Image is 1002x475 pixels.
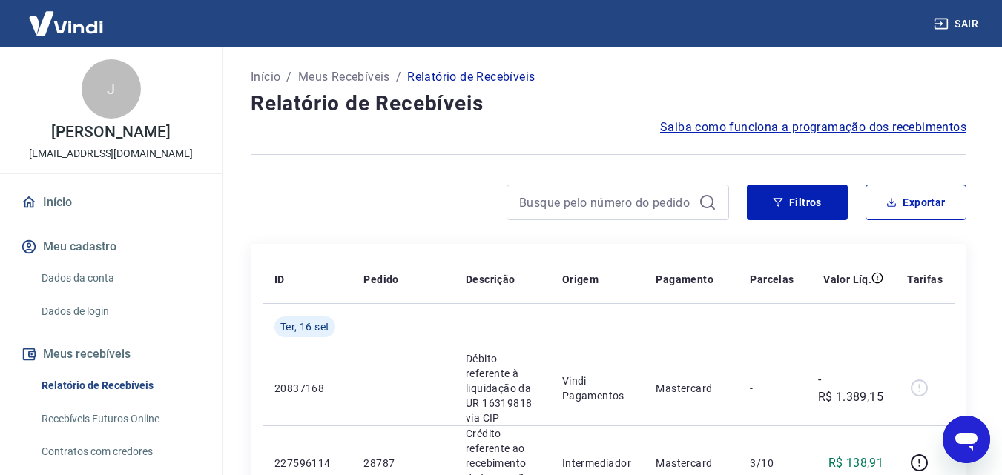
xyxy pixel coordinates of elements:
a: Dados de login [36,296,204,327]
button: Sair [931,10,984,38]
a: Início [251,68,280,86]
p: Origem [562,272,599,287]
p: 20837168 [274,381,340,396]
p: Tarifas [907,272,943,287]
p: Mastercard [656,381,726,396]
p: -R$ 1.389,15 [818,371,884,406]
p: ID [274,272,285,287]
h4: Relatório de Recebíveis [251,89,966,119]
a: Recebíveis Futuros Online [36,404,204,434]
p: - [750,381,794,396]
a: Contratos com credores [36,436,204,467]
a: Saiba como funciona a programação dos recebimentos [660,119,966,136]
img: Vindi [18,1,114,46]
a: Meus Recebíveis [298,68,390,86]
a: Início [18,186,204,219]
p: Descrição [466,272,515,287]
a: Dados da conta [36,263,204,293]
p: / [396,68,401,86]
p: Pagamento [656,272,713,287]
p: Intermediador [562,456,633,471]
p: Débito referente à liquidação da UR 16319818 via CIP [466,351,538,425]
p: Mastercard [656,456,726,471]
button: Meu cadastro [18,230,204,263]
div: J [82,59,141,119]
p: 28787 [363,456,442,471]
p: R$ 138,91 [828,454,884,472]
p: 3/10 [750,456,794,471]
iframe: Botão para abrir a janela de mensagens [943,416,990,463]
input: Busque pelo número do pedido [519,191,693,213]
button: Filtros [747,185,848,220]
p: Valor Líq. [823,272,871,287]
span: Ter, 16 set [280,319,329,334]
p: Pedido [363,272,398,287]
button: Exportar [866,185,966,220]
p: / [286,68,291,86]
p: [EMAIL_ADDRESS][DOMAIN_NAME] [29,146,193,162]
p: Vindi Pagamentos [562,373,633,403]
a: Relatório de Recebíveis [36,371,204,401]
p: Parcelas [750,272,794,287]
p: 227596114 [274,456,340,471]
p: [PERSON_NAME] [51,124,170,140]
button: Meus recebíveis [18,338,204,371]
p: Relatório de Recebíveis [407,68,535,86]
